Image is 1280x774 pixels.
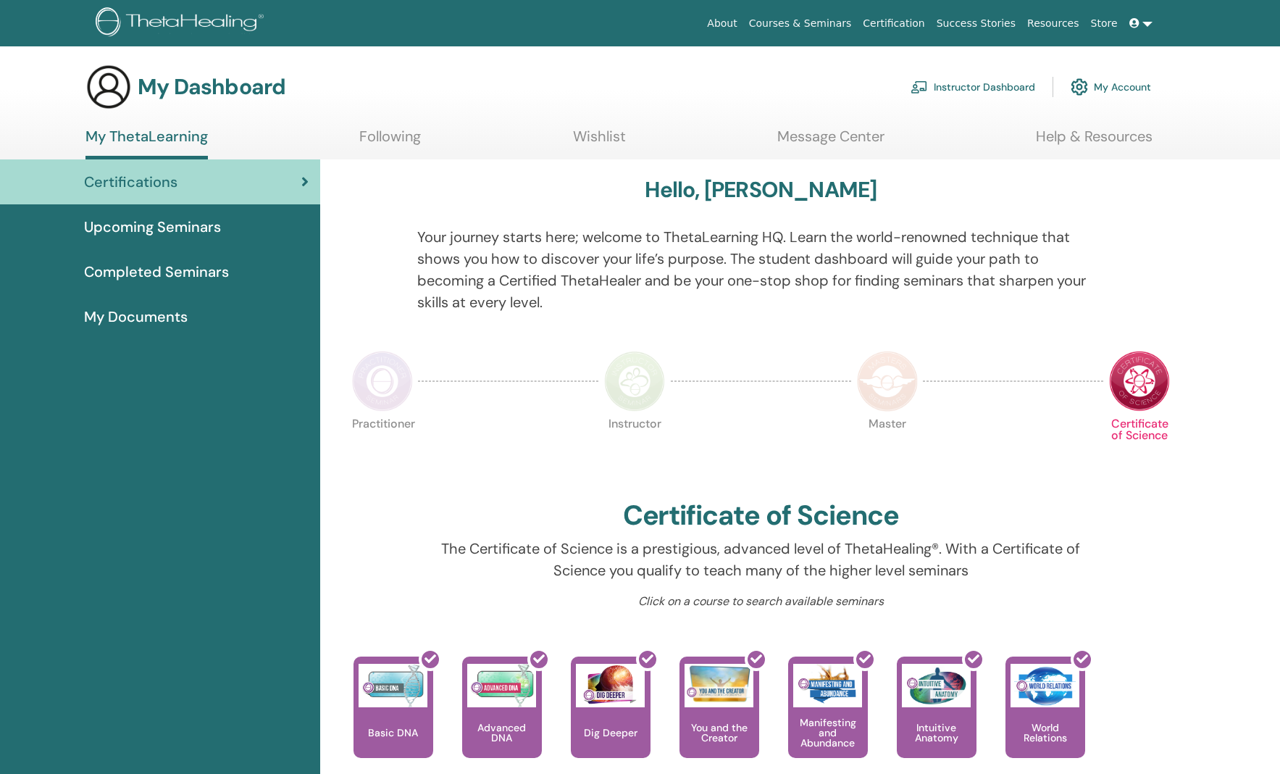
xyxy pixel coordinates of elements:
[84,261,229,283] span: Completed Seminars
[1085,10,1124,37] a: Store
[85,128,208,159] a: My ThetaLearning
[1021,10,1085,37] a: Resources
[84,306,188,328] span: My Documents
[1071,75,1088,99] img: cog.svg
[352,351,413,412] img: Practitioner
[578,728,643,738] p: Dig Deeper
[573,128,626,156] a: Wishlist
[359,664,427,707] img: Basic DNA
[857,418,918,479] p: Master
[417,226,1105,313] p: Your journey starts here; welcome to ThetaLearning HQ. Learn the world-renowned technique that sh...
[1071,71,1151,103] a: My Account
[359,128,421,156] a: Following
[897,723,976,743] p: Intuitive Anatomy
[96,7,269,40] img: logo.png
[743,10,858,37] a: Courses & Seminars
[352,418,413,479] p: Practitioner
[1011,664,1079,707] img: World Relations
[793,664,862,707] img: Manifesting and Abundance
[902,664,971,707] img: Intuitive Anatomy
[417,538,1105,581] p: The Certificate of Science is a prestigious, advanced level of ThetaHealing®. With a Certificate ...
[138,74,285,100] h3: My Dashboard
[777,128,884,156] a: Message Center
[1109,418,1170,479] p: Certificate of Science
[645,177,877,203] h3: Hello, [PERSON_NAME]
[417,593,1105,610] p: Click on a course to search available seminars
[911,80,928,93] img: chalkboard-teacher.svg
[701,10,743,37] a: About
[788,717,868,748] p: Manifesting and Abundance
[1036,128,1153,156] a: Help & Resources
[623,499,900,533] h2: Certificate of Science
[467,664,536,707] img: Advanced DNA
[685,664,753,704] img: You and the Creator
[679,723,759,743] p: You and the Creator
[85,64,132,110] img: generic-user-icon.jpg
[604,418,665,479] p: Instructor
[462,723,542,743] p: Advanced DNA
[857,351,918,412] img: Master
[576,664,645,707] img: Dig Deeper
[857,10,930,37] a: Certification
[931,10,1021,37] a: Success Stories
[1005,723,1085,743] p: World Relations
[84,171,177,193] span: Certifications
[84,216,221,238] span: Upcoming Seminars
[911,71,1035,103] a: Instructor Dashboard
[1109,351,1170,412] img: Certificate of Science
[604,351,665,412] img: Instructor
